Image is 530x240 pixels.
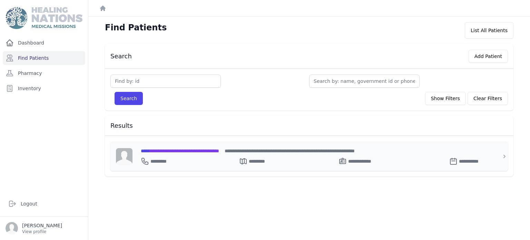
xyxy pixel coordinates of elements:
[116,148,132,165] img: person-242608b1a05df3501eefc295dc1bc67a.jpg
[468,92,508,105] button: Clear Filters
[110,122,508,130] h3: Results
[22,222,62,229] p: [PERSON_NAME]
[3,36,85,50] a: Dashboard
[3,66,85,80] a: Pharmacy
[22,229,62,234] p: View profile
[110,52,132,60] h3: Search
[3,81,85,95] a: Inventory
[115,92,143,105] button: Search
[110,75,221,88] input: Find by: id
[465,22,513,39] div: List All Patients
[105,22,167,33] h1: Find Patients
[6,7,82,29] img: Medical Missions EMR
[309,75,420,88] input: Search by: name, government id or phone
[425,92,466,105] button: Show Filters
[3,51,85,65] a: Find Patients
[6,222,82,234] a: [PERSON_NAME] View profile
[6,197,82,211] a: Logout
[469,50,508,63] button: Add Patient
